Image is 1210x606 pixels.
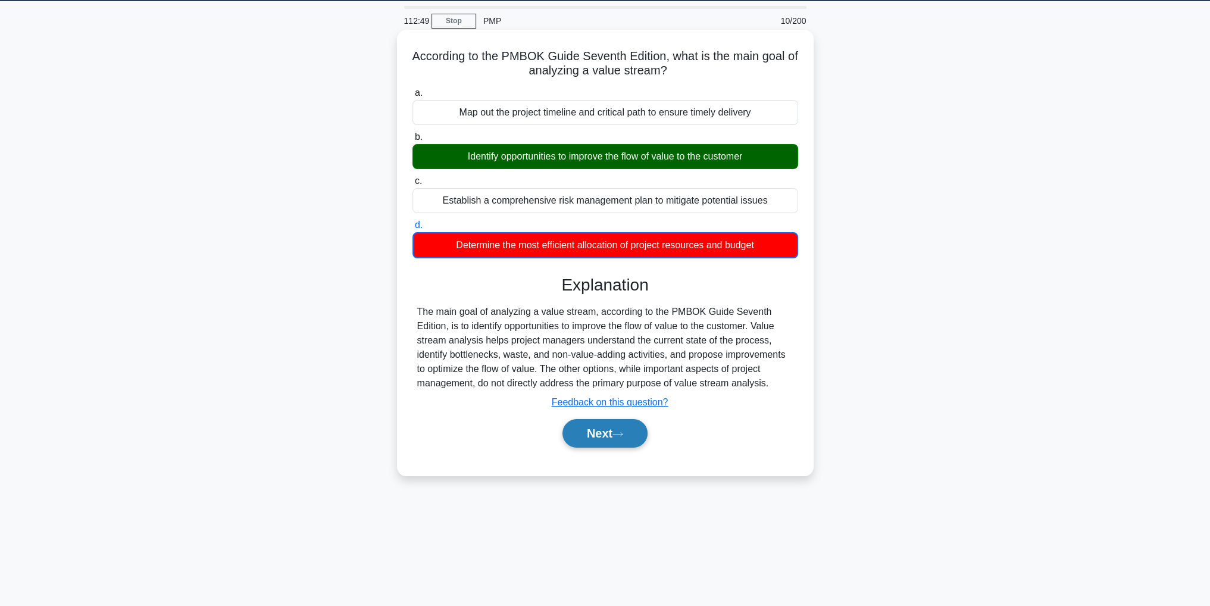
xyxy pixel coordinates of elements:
[412,144,798,169] div: Identify opportunities to improve the flow of value to the customer
[415,220,423,230] span: d.
[417,305,793,391] div: The main goal of analyzing a value stream, according to the PMBOK Guide Seventh Edition, is to id...
[412,100,798,125] div: Map out the project timeline and critical path to ensure timely delivery
[562,419,648,448] button: Next
[412,232,798,258] div: Determine the most efficient allocation of project resources and budget
[415,176,422,186] span: c.
[412,188,798,213] div: Establish a comprehensive risk management plan to mitigate potential issues
[476,9,640,33] div: PMP
[411,49,799,79] h5: According to the PMBOK Guide Seventh Edition, what is the main goal of analyzing a value stream?
[420,275,791,295] h3: Explanation
[415,88,423,98] span: a.
[552,397,668,407] a: Feedback on this question?
[432,14,476,29] a: Stop
[415,132,423,142] span: b.
[744,9,814,33] div: 10/200
[397,9,432,33] div: 112:49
